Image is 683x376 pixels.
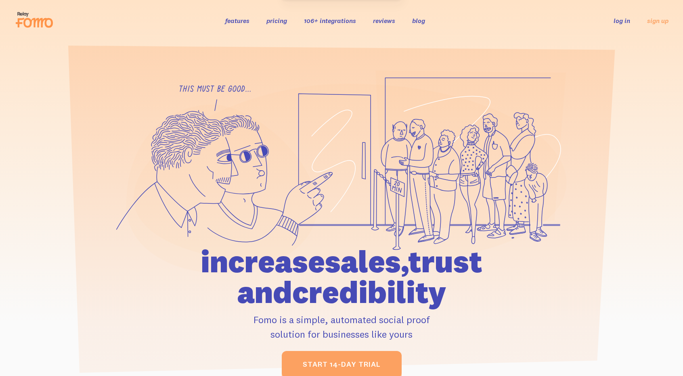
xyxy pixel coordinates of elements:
[304,17,356,25] a: 106+ integrations
[155,246,528,307] h1: increase sales, trust and credibility
[155,312,528,341] p: Fomo is a simple, automated social proof solution for businesses like yours
[373,17,395,25] a: reviews
[412,17,425,25] a: blog
[225,17,249,25] a: features
[614,17,630,25] a: log in
[647,17,668,25] a: sign up
[266,17,287,25] a: pricing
